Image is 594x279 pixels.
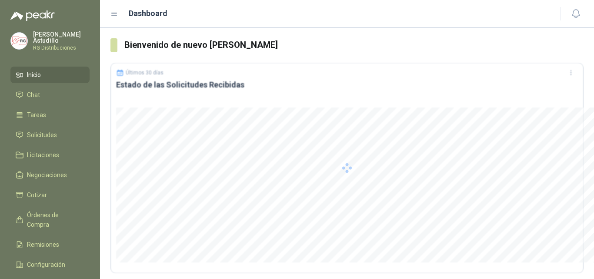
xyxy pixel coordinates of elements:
[10,167,90,183] a: Negociaciones
[129,7,167,20] h1: Dashboard
[27,130,57,140] span: Solicitudes
[10,256,90,273] a: Configuración
[33,31,90,44] p: [PERSON_NAME] Astudillo
[10,147,90,163] a: Licitaciones
[10,10,55,21] img: Logo peakr
[10,207,90,233] a: Órdenes de Compra
[27,90,40,100] span: Chat
[27,240,59,249] span: Remisiones
[124,38,584,52] h3: Bienvenido de nuevo [PERSON_NAME]
[27,260,65,269] span: Configuración
[10,87,90,103] a: Chat
[10,107,90,123] a: Tareas
[10,127,90,143] a: Solicitudes
[27,110,46,120] span: Tareas
[10,187,90,203] a: Cotizar
[27,190,47,200] span: Cotizar
[33,45,90,50] p: RG Distribuciones
[10,67,90,83] a: Inicio
[27,170,67,180] span: Negociaciones
[27,150,59,160] span: Licitaciones
[27,210,81,229] span: Órdenes de Compra
[10,236,90,253] a: Remisiones
[11,33,27,49] img: Company Logo
[27,70,41,80] span: Inicio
